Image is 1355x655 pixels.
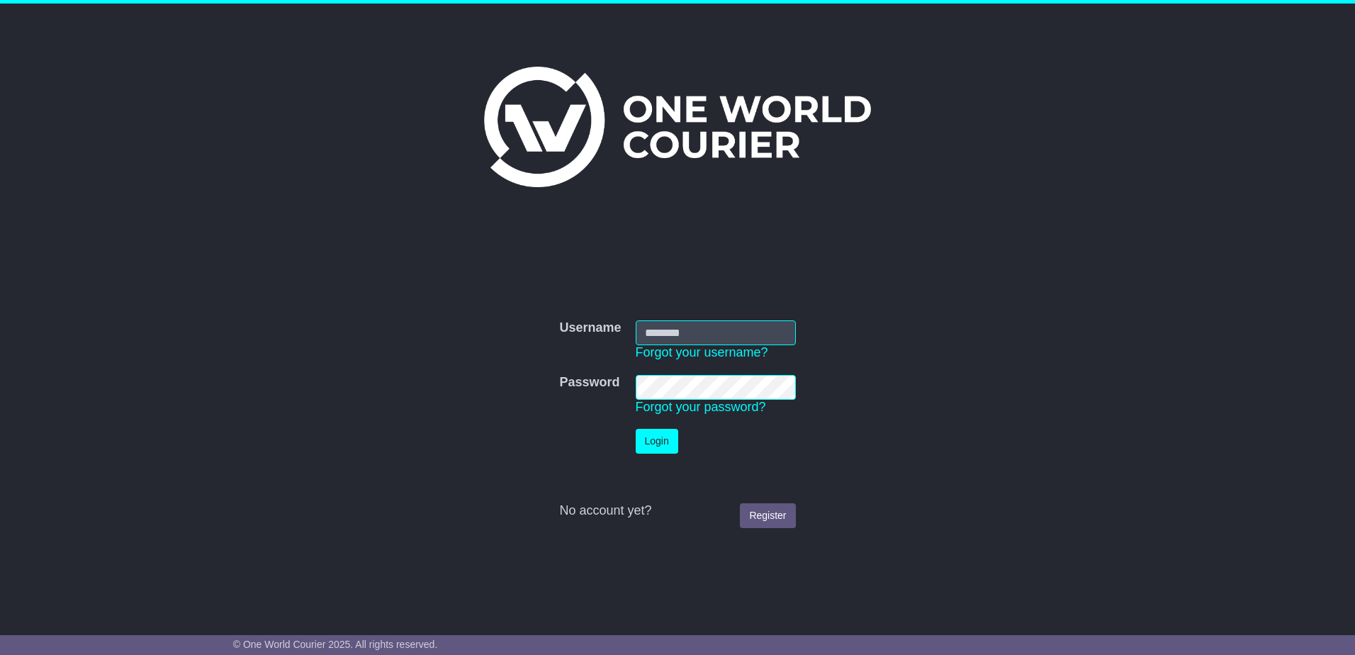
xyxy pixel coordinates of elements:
span: © One World Courier 2025. All rights reserved. [233,639,438,650]
div: No account yet? [559,503,795,519]
label: Password [559,375,619,391]
label: Username [559,320,621,336]
a: Forgot your password? [636,400,766,414]
button: Login [636,429,678,454]
img: One World [484,67,871,187]
a: Register [740,503,795,528]
a: Forgot your username? [636,345,768,359]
